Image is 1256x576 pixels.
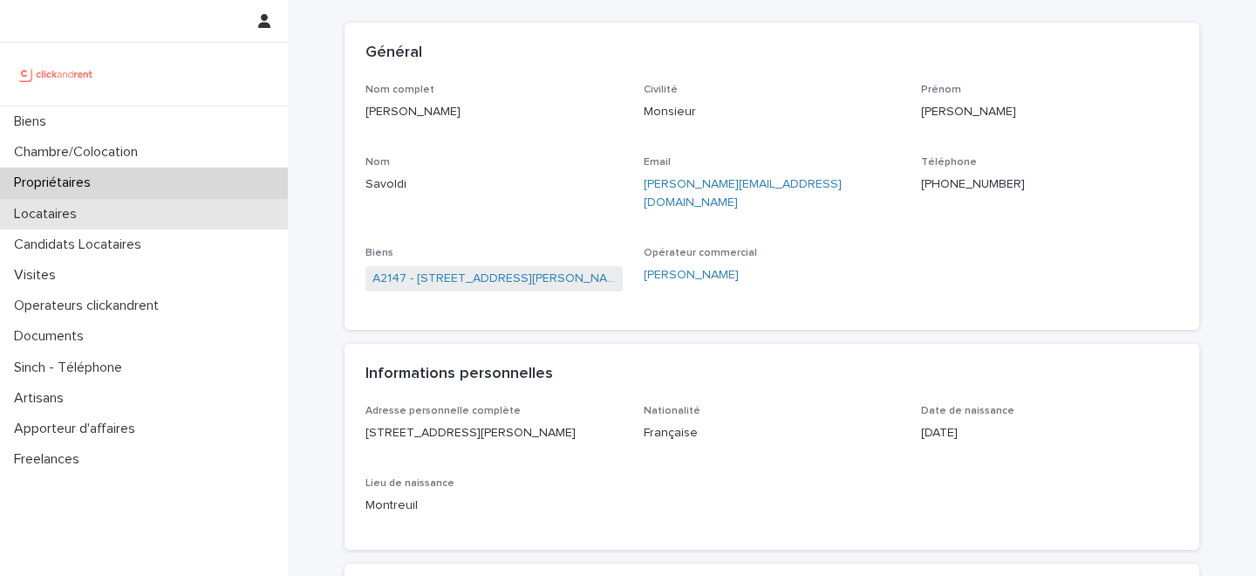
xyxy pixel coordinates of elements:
p: Française [644,424,901,442]
span: Biens [365,248,393,258]
span: Opérateur commercial [644,248,757,258]
p: [DATE] [921,424,1178,442]
span: Nom complet [365,85,434,95]
p: Propriétaires [7,175,105,191]
a: [PERSON_NAME][EMAIL_ADDRESS][DOMAIN_NAME] [644,178,842,209]
p: [PHONE_NUMBER] [921,175,1178,194]
span: Email [644,157,671,168]
p: Biens [7,113,60,130]
p: Locataires [7,206,91,223]
p: Chambre/Colocation [7,144,152,161]
a: A2147 - [STREET_ADDRESS][PERSON_NAME] [372,270,616,288]
span: Prénom [921,85,961,95]
h2: Informations personnelles [365,365,553,384]
p: Sinch - Téléphone [7,360,136,376]
p: Monsieur [644,103,901,121]
p: Visites [7,267,70,284]
span: Date de naissance [921,406,1014,416]
p: Candidats Locataires [7,237,155,253]
p: Operateurs clickandrent [7,298,173,314]
p: Apporteur d'affaires [7,421,149,437]
p: Montreuil [365,497,623,515]
a: [PERSON_NAME] [644,266,739,285]
span: Lieu de naissance [365,478,454,489]
img: UCB0brd3T0yccxBKYDjQ [14,57,99,92]
span: Téléphone [921,157,977,168]
p: [STREET_ADDRESS][PERSON_NAME] [365,424,623,442]
p: Freelances [7,451,93,468]
p: Documents [7,328,98,345]
p: Savoldi [365,175,623,194]
p: [PERSON_NAME] [921,103,1178,121]
p: [PERSON_NAME] [365,103,623,121]
h2: Général [365,44,422,63]
span: Nationalité [644,406,700,416]
span: Nom [365,157,390,168]
p: Artisans [7,390,78,407]
span: Adresse personnelle complète [365,406,521,416]
span: Civilité [644,85,678,95]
